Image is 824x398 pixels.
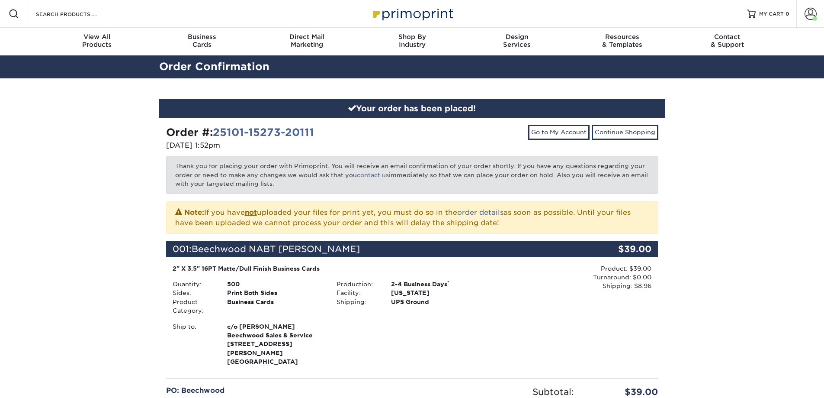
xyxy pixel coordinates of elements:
div: Marketing [254,33,359,49]
a: order details [457,208,503,217]
div: 001: [166,241,576,257]
div: Ship to: [166,322,221,366]
div: Facility: [330,288,385,297]
div: Your order has been placed! [159,99,665,118]
div: Quantity: [166,280,221,288]
b: not [245,208,257,217]
span: Shop By [359,33,465,41]
span: Design [465,33,570,41]
strong: Note: [184,208,204,217]
div: 2-4 Business Days [385,280,494,288]
img: Primoprint [369,4,455,23]
span: Direct Mail [254,33,359,41]
div: [US_STATE] [385,288,494,297]
span: Business [149,33,254,41]
div: Business Cards [221,298,330,315]
span: View All [45,33,150,41]
p: Thank you for placing your order with Primoprint. You will receive an email confirmation of your ... [166,156,658,194]
span: [STREET_ADDRESS][PERSON_NAME] [227,340,324,357]
a: Go to My Account [528,125,590,139]
div: & Templates [570,33,675,49]
div: PO: Beechwood [166,385,406,396]
a: Continue Shopping [592,125,658,139]
div: Cards [149,33,254,49]
div: 2" X 3.5" 16PT Matte/Dull Finish Business Cards [173,264,488,273]
a: BusinessCards [149,28,254,55]
div: $39.00 [576,241,658,257]
a: View AllProducts [45,28,150,55]
p: [DATE] 1:52pm [166,140,406,151]
span: Beechwood Sales & Service [227,331,324,340]
div: Services [465,33,570,49]
a: Resources& Templates [570,28,675,55]
span: c/o [PERSON_NAME] [227,322,324,331]
span: Resources [570,33,675,41]
strong: Order #: [166,126,314,139]
a: Contact& Support [675,28,780,55]
p: If you have uploaded your files for print yet, you must do so in the as soon as possible. Until y... [175,207,649,228]
div: Industry [359,33,465,49]
h2: Order Confirmation [153,59,672,75]
a: 25101-15273-20111 [213,126,314,139]
a: Direct MailMarketing [254,28,359,55]
strong: [GEOGRAPHIC_DATA] [227,322,324,366]
div: Products [45,33,150,49]
span: MY CART [759,10,784,18]
a: Shop ByIndustry [359,28,465,55]
div: Sides: [166,288,221,297]
span: Contact [675,33,780,41]
div: 500 [221,280,330,288]
div: Print Both Sides [221,288,330,297]
div: UPS Ground [385,298,494,306]
div: Shipping: [330,298,385,306]
input: SEARCH PRODUCTS..... [35,9,119,19]
span: Beechwood NABT [PERSON_NAME] [192,244,360,254]
a: contact us [357,171,389,178]
div: Production: [330,280,385,288]
div: Product: $39.00 Turnaround: $0.00 Shipping: $8.96 [494,264,651,291]
div: & Support [675,33,780,49]
span: 0 [786,11,789,17]
div: Product Category: [166,298,221,315]
a: DesignServices [465,28,570,55]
